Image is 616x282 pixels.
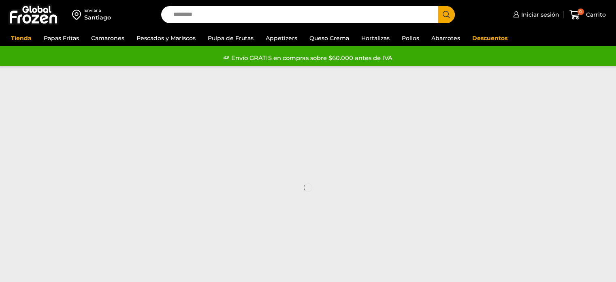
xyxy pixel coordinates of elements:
[305,30,353,46] a: Queso Crema
[84,8,111,13] div: Enviar a
[357,30,394,46] a: Hortalizas
[398,30,423,46] a: Pollos
[519,11,559,19] span: Iniciar sesión
[438,6,455,23] button: Search button
[72,8,84,22] img: address-field-icon.svg
[427,30,464,46] a: Abarrotes
[7,30,36,46] a: Tienda
[468,30,512,46] a: Descuentos
[262,30,301,46] a: Appetizers
[132,30,200,46] a: Pescados y Mariscos
[511,6,559,23] a: Iniciar sesión
[584,11,606,19] span: Carrito
[567,5,608,24] a: 0 Carrito
[84,13,111,22] div: Santiago
[578,9,584,15] span: 0
[87,30,128,46] a: Camarones
[204,30,258,46] a: Pulpa de Frutas
[40,30,83,46] a: Papas Fritas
